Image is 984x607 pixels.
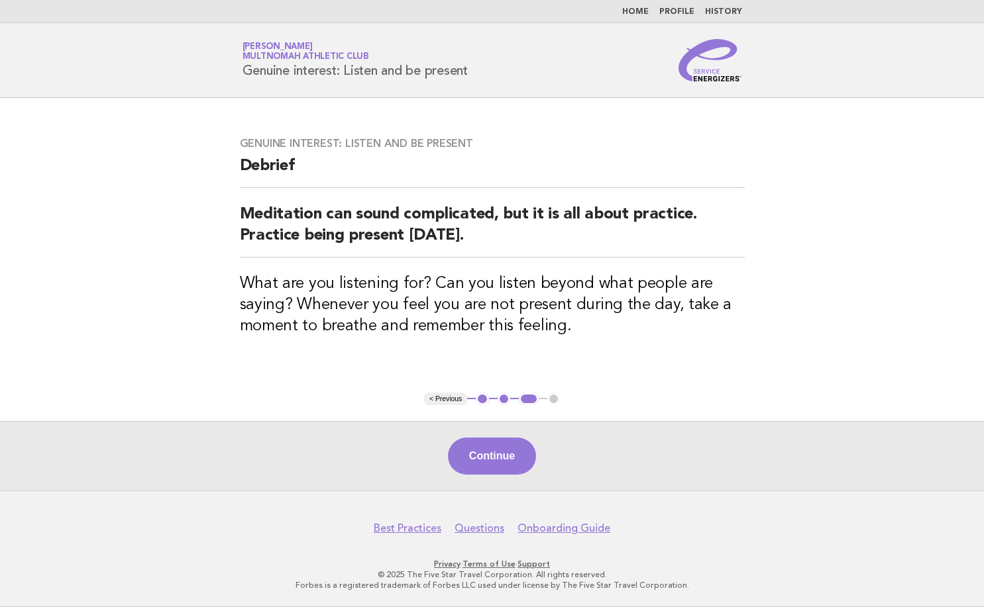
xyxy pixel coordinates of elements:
span: Multnomah Athletic Club [243,53,369,62]
a: History [705,8,742,16]
a: Support [518,559,550,569]
a: [PERSON_NAME]Multnomah Athletic Club [243,42,369,61]
a: Best Practices [374,522,441,535]
a: Terms of Use [463,559,516,569]
h3: Genuine interest: Listen and be present [240,137,745,150]
button: Continue [448,438,536,475]
button: 1 [476,393,489,406]
p: Forbes is a registered trademark of Forbes LLC used under license by The Five Star Travel Corpora... [87,580,898,590]
button: 2 [498,393,511,406]
button: 3 [519,393,538,406]
button: < Previous [424,393,467,406]
h2: Meditation can sound complicated, but it is all about practice. Practice being present [DATE]. [240,204,745,257]
h1: Genuine interest: Listen and be present [243,43,468,77]
a: Profile [659,8,694,16]
img: Service Energizers [679,39,742,81]
h3: What are you listening for? Can you listen beyond what people are saying? Whenever you feel you a... [240,273,745,337]
p: · · [87,559,898,569]
p: © 2025 The Five Star Travel Corporation. All rights reserved. [87,569,898,580]
a: Privacy [434,559,461,569]
a: Questions [455,522,504,535]
a: Home [622,8,649,16]
h2: Debrief [240,156,745,188]
a: Onboarding Guide [518,522,610,535]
